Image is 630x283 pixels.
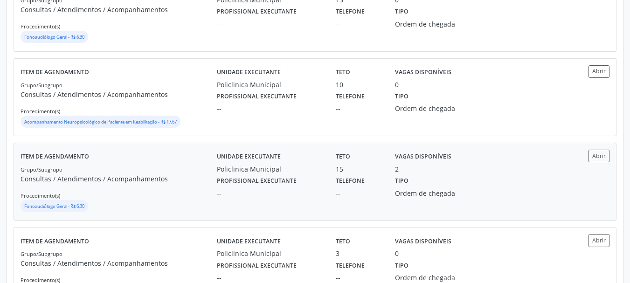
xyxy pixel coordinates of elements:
div: Ordem de chegada [395,19,471,29]
div: 2 [395,164,399,174]
button: Abrir [588,150,609,162]
label: Teto [336,150,350,164]
label: Telefone [336,5,365,19]
div: Policlinica Municipal [217,248,323,258]
small: Procedimento(s) [21,108,60,115]
label: Item de agendamento [21,234,89,248]
label: Telefone [336,90,365,104]
small: Grupo/Subgrupo [21,250,62,257]
div: Ordem de chegada [395,273,471,283]
div: -- [336,273,382,283]
div: -- [217,19,323,29]
div: Policlinica Municipal [217,164,323,174]
label: Unidade executante [217,150,281,164]
label: Item de agendamento [21,150,89,164]
label: Tipo [395,174,408,188]
button: Abrir [588,65,609,78]
div: -- [336,188,382,198]
p: Consultas / Atendimentos / Acompanhamentos [21,174,217,184]
label: Teto [336,65,350,80]
label: Profissional executante [217,5,297,19]
div: 0 [395,248,399,258]
label: Telefone [336,258,365,273]
div: -- [336,104,382,113]
button: Abrir [588,234,609,247]
div: 15 [336,164,382,174]
label: Unidade executante [217,65,281,80]
label: Profissional executante [217,174,297,188]
label: Tipo [395,258,408,273]
div: -- [217,104,323,113]
p: Consultas / Atendimentos / Acompanhamentos [21,258,217,268]
div: -- [217,188,323,198]
label: Teto [336,234,350,248]
p: Consultas / Atendimentos / Acompanhamentos [21,90,217,99]
label: Telefone [336,174,365,188]
label: Tipo [395,5,408,19]
label: Tipo [395,90,408,104]
small: Grupo/Subgrupo [21,82,62,89]
small: Procedimento(s) [21,192,60,199]
small: Procedimento(s) [21,23,60,30]
label: Vagas disponíveis [395,234,451,248]
label: Profissional executante [217,90,297,104]
div: Ordem de chegada [395,188,471,198]
div: Policlinica Municipal [217,80,323,90]
div: -- [336,19,382,29]
small: Fonoaudiólogo Geral - R$ 6,30 [24,203,84,209]
p: Consultas / Atendimentos / Acompanhamentos [21,5,217,14]
small: Fonoaudiólogo Geral - R$ 6,30 [24,34,84,40]
div: -- [217,273,323,283]
label: Unidade executante [217,234,281,248]
label: Profissional executante [217,258,297,273]
div: 0 [395,80,399,90]
div: 10 [336,80,382,90]
small: Grupo/Subgrupo [21,166,62,173]
div: Ordem de chegada [395,104,471,113]
label: Vagas disponíveis [395,150,451,164]
div: 3 [336,248,382,258]
label: Item de agendamento [21,65,89,80]
small: Acompanhamento Neuropsicológico de Paciente em Reabilitação - R$ 17,67 [24,119,177,125]
label: Vagas disponíveis [395,65,451,80]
